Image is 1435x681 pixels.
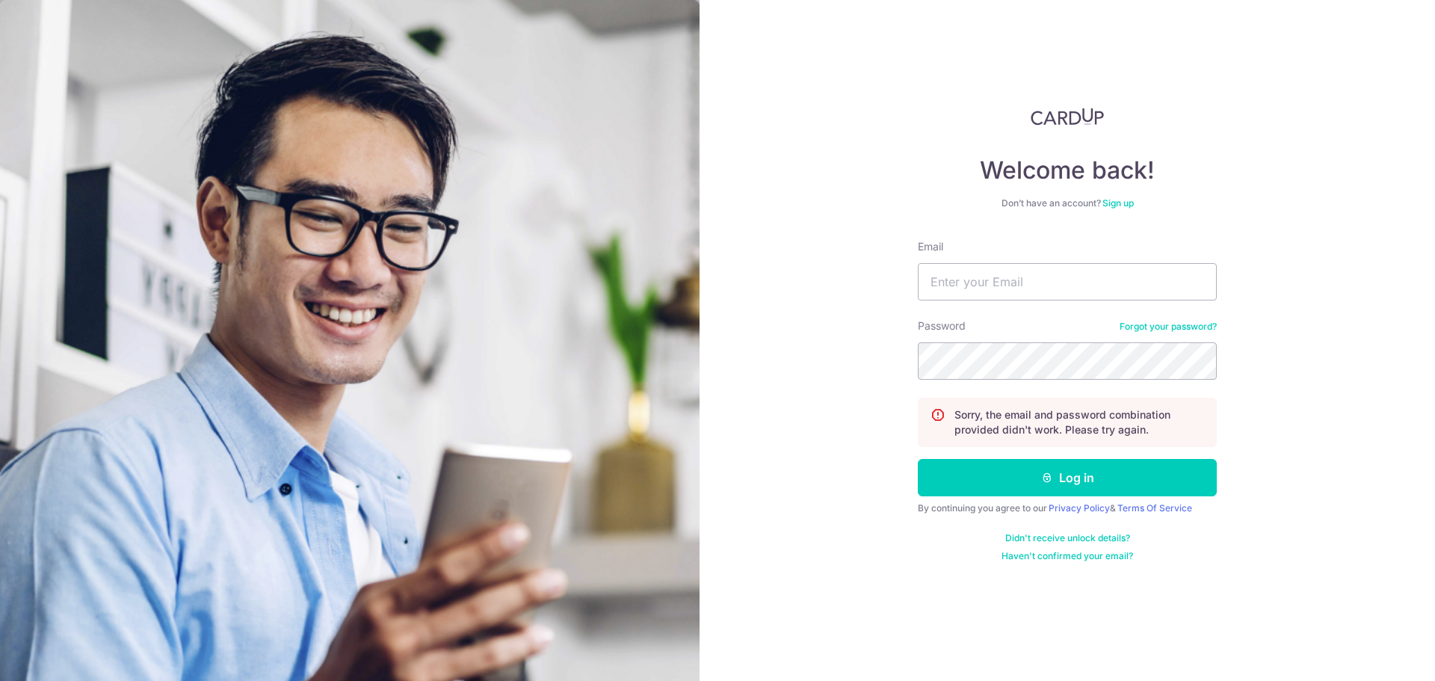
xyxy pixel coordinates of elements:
[918,502,1217,514] div: By continuing you agree to our &
[918,155,1217,185] h4: Welcome back!
[1120,321,1217,333] a: Forgot your password?
[1031,108,1104,126] img: CardUp Logo
[918,459,1217,496] button: Log in
[954,407,1204,437] p: Sorry, the email and password combination provided didn't work. Please try again.
[918,318,966,333] label: Password
[918,239,943,254] label: Email
[1049,502,1110,514] a: Privacy Policy
[1117,502,1192,514] a: Terms Of Service
[1002,550,1133,562] a: Haven't confirmed your email?
[918,263,1217,301] input: Enter your Email
[1102,197,1134,209] a: Sign up
[918,197,1217,209] div: Don’t have an account?
[1005,532,1130,544] a: Didn't receive unlock details?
